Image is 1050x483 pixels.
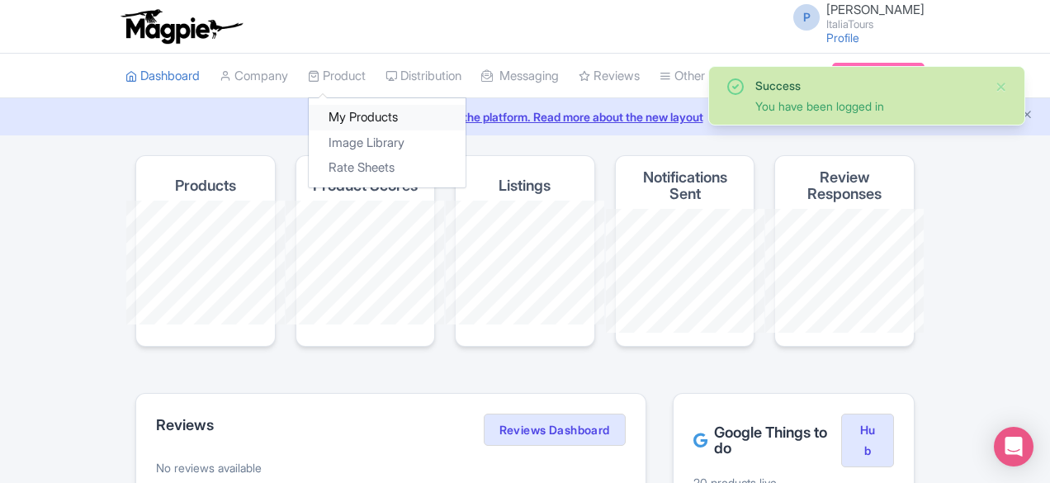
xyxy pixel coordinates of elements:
[309,130,466,156] a: Image Library
[826,2,925,17] span: [PERSON_NAME]
[484,414,626,447] a: Reviews Dashboard
[156,459,626,476] p: No reviews available
[755,77,981,94] div: Success
[660,54,705,99] a: Other
[832,63,925,88] a: Subscription
[309,155,466,181] a: Rate Sheets
[788,169,901,202] h4: Review Responses
[117,8,245,45] img: logo-ab69f6fb50320c5b225c76a69d11143b.png
[995,77,1008,97] button: Close
[313,178,418,194] h4: Product Scores
[10,108,1040,125] a: We made some updates to the platform. Read more about the new layout
[629,169,741,202] h4: Notifications Sent
[499,178,551,194] h4: Listings
[579,54,640,99] a: Reviews
[826,19,925,30] small: ItaliaTours
[994,427,1033,466] div: Open Intercom Messenger
[309,105,466,130] a: My Products
[841,414,894,468] a: Hub
[755,97,981,115] div: You have been logged in
[693,424,841,457] h2: Google Things to do
[826,31,859,45] a: Profile
[1021,107,1033,125] button: Close announcement
[308,54,366,99] a: Product
[125,54,200,99] a: Dashboard
[156,417,214,433] h2: Reviews
[793,4,820,31] span: P
[175,178,236,194] h4: Products
[220,54,288,99] a: Company
[481,54,559,99] a: Messaging
[385,54,461,99] a: Distribution
[783,3,925,30] a: P [PERSON_NAME] ItaliaTours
